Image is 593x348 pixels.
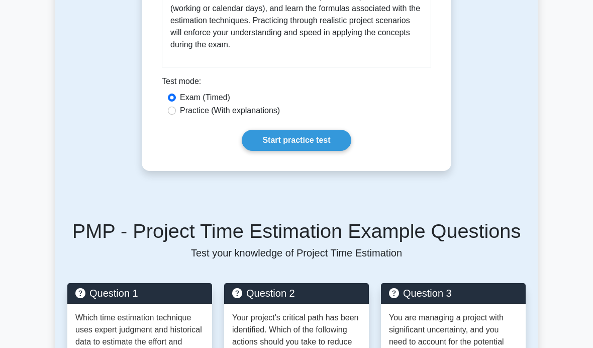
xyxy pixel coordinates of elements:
[67,247,526,259] p: Test your knowledge of Project Time Estimation
[75,287,204,299] h5: Question 1
[67,219,526,243] h5: PMP - Project Time Estimation Example Questions
[242,130,351,151] a: Start practice test
[232,287,361,299] h5: Question 2
[389,287,518,299] h5: Question 3
[180,92,230,104] label: Exam (Timed)
[162,75,431,92] div: Test mode:
[180,105,280,117] label: Practice (With explanations)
